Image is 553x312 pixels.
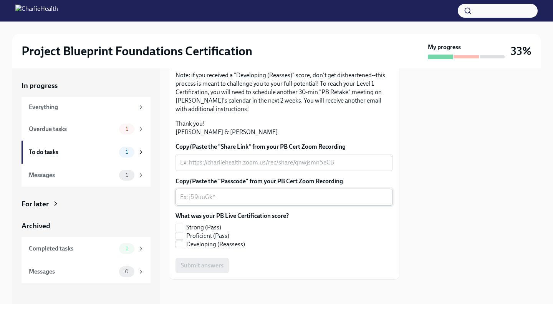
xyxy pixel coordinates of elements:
[29,171,116,179] div: Messages
[15,5,58,17] img: CharlieHealth
[428,43,461,51] strong: My progress
[121,246,132,251] span: 1
[176,119,393,136] p: Thank you! [PERSON_NAME] & [PERSON_NAME]
[186,232,229,240] span: Proficient (Pass)
[22,260,151,283] a: Messages0
[29,244,116,253] div: Completed tasks
[29,125,116,133] div: Overdue tasks
[176,143,393,151] label: Copy/Paste the "Share Link" from your PB Cert Zoom Recording
[22,97,151,118] a: Everything
[186,240,245,249] span: Developing (Reassess)
[29,267,116,276] div: Messages
[511,44,531,58] h3: 33%
[120,269,133,274] span: 0
[121,126,132,132] span: 1
[22,81,151,91] a: In progress
[22,221,151,231] a: Archived
[29,148,116,156] div: To do tasks
[121,172,132,178] span: 1
[22,118,151,141] a: Overdue tasks1
[186,223,221,232] span: Strong (Pass)
[176,177,393,186] label: Copy/Paste the "Passcode" from your PB Cert Zoom Recording
[121,149,132,155] span: 1
[176,71,393,113] p: Note: if you received a "Developing (Reasses)" score, don't get disheartened--this process is mea...
[22,141,151,164] a: To do tasks1
[22,237,151,260] a: Completed tasks1
[29,103,134,111] div: Everything
[22,199,49,209] div: For later
[176,212,289,220] label: What was your PB Live Certification score?
[22,164,151,187] a: Messages1
[22,43,252,59] h2: Project Blueprint Foundations Certification
[22,199,151,209] a: For later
